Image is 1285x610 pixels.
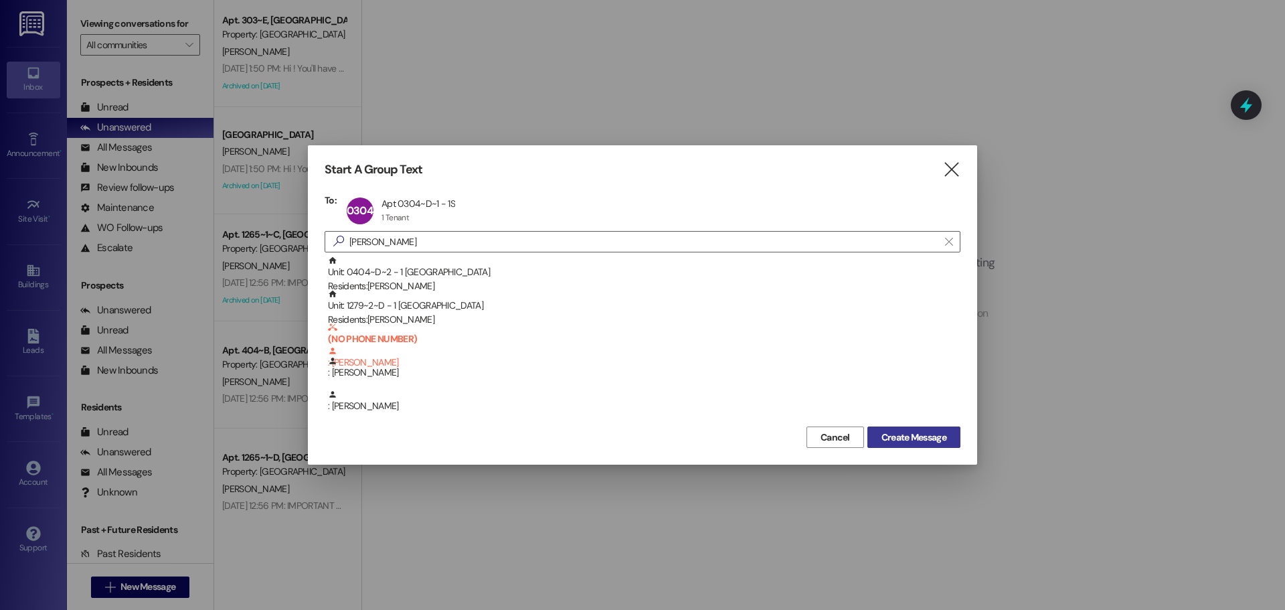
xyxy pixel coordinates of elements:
[867,427,960,448] button: Create Message
[328,323,960,345] b: (NO PHONE NUMBER)
[325,256,960,289] div: Unit: 0404~D~2 - 1 [GEOGRAPHIC_DATA]Residents:[PERSON_NAME]
[328,313,960,327] div: Residents: [PERSON_NAME]
[881,431,946,445] span: Create Message
[325,323,960,356] div: (NO PHONE NUMBER) : [PERSON_NAME]
[347,204,394,218] span: 0304~D~1
[328,356,960,380] div: : [PERSON_NAME]
[381,212,409,223] div: 1 Tenant
[328,289,960,327] div: Unit: 1279~2~D - 1 [GEOGRAPHIC_DATA]
[328,256,960,294] div: Unit: 0404~D~2 - 1 [GEOGRAPHIC_DATA]
[821,431,850,445] span: Cancel
[806,427,864,448] button: Cancel
[325,194,337,206] h3: To:
[945,236,952,247] i: 
[942,163,960,177] i: 
[328,323,960,370] div: : [PERSON_NAME]
[328,279,960,293] div: Residents: [PERSON_NAME]
[938,232,960,252] button: Clear text
[325,289,960,323] div: Unit: 1279~2~D - 1 [GEOGRAPHIC_DATA]Residents:[PERSON_NAME]
[328,234,349,248] i: 
[349,232,938,251] input: Search for any contact or apartment
[381,198,455,210] div: Apt 0304~D~1 - 1S
[325,390,960,423] div: : [PERSON_NAME]
[325,356,960,390] div: : [PERSON_NAME]
[325,162,422,177] h3: Start A Group Text
[328,390,960,413] div: : [PERSON_NAME]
